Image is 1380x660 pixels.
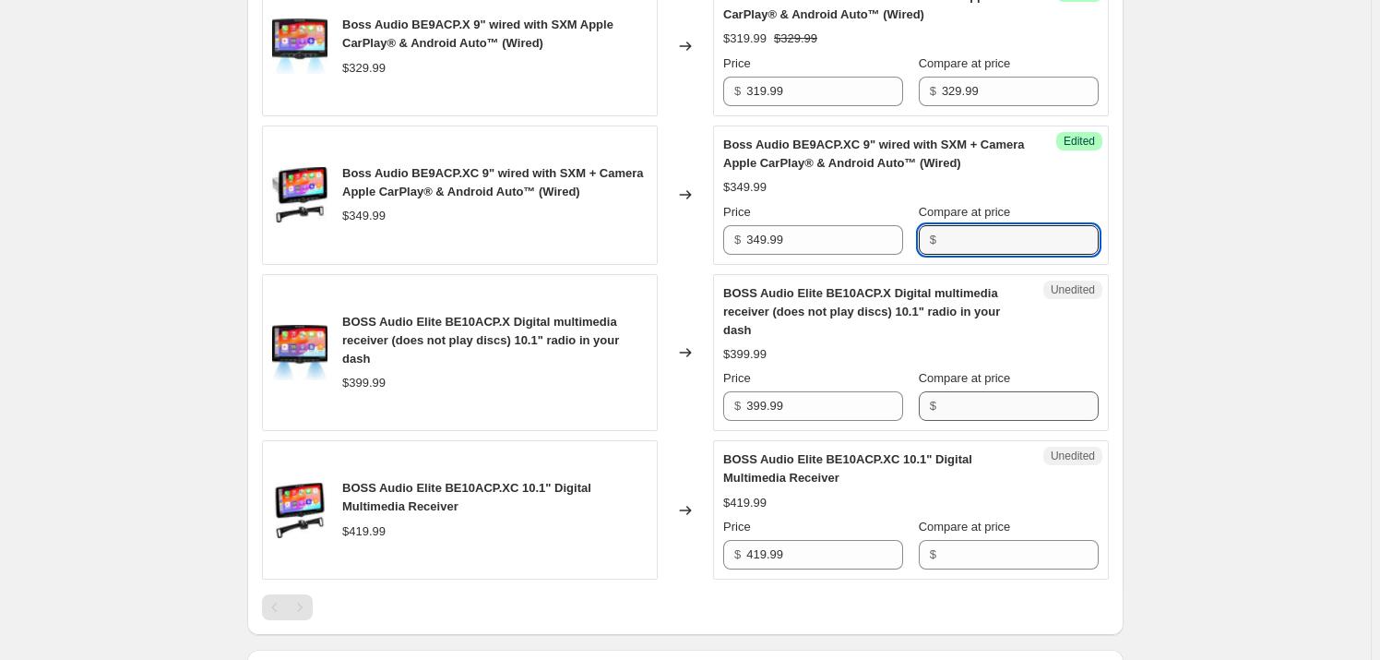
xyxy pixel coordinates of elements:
[723,30,767,48] div: $319.99
[723,494,767,512] div: $419.99
[723,178,767,197] div: $349.99
[272,483,327,538] img: g104BE10XC-o_other2_80x.jpg
[919,520,1011,534] span: Compare at price
[342,59,386,78] div: $329.99
[342,374,386,392] div: $399.99
[272,167,327,222] img: g104BE9XC-o_other0_80x.jpg
[723,205,751,219] span: Price
[342,481,591,513] span: BOSS Audio Elite BE10ACP.XC 10.1" Digital Multimedia Receiver
[272,325,327,380] img: g104BE10X-o_other0_80x.jpg
[1051,282,1095,297] span: Unedited
[342,522,386,541] div: $419.99
[342,166,644,198] span: Boss Audio BE9ACP.XC 9" wired with SXM + Camera Apple CarPlay® & Android Auto™ (Wired)
[723,56,751,70] span: Price
[919,56,1011,70] span: Compare at price
[723,138,1025,170] span: Boss Audio BE9ACP.XC 9" wired with SXM + Camera Apple CarPlay® & Android Auto™ (Wired)
[342,18,613,50] span: Boss Audio BE9ACP.X 9" wired with SXM Apple CarPlay® & Android Auto™ (Wired)
[723,286,1000,337] span: BOSS Audio Elite BE10ACP.X Digital multimedia receiver (does not play discs) 10.1" radio in your ...
[930,233,936,246] span: $
[930,84,936,98] span: $
[734,84,741,98] span: $
[342,315,619,366] span: BOSS Audio Elite BE10ACP.X Digital multimedia receiver (does not play discs) 10.1" radio in your ...
[734,399,741,413] span: $
[734,547,741,561] span: $
[262,594,313,620] nav: Pagination
[272,18,327,74] img: g104BE9X-F_80x.jpg
[723,371,751,385] span: Price
[930,547,936,561] span: $
[734,233,741,246] span: $
[1051,449,1095,463] span: Unedited
[919,205,1011,219] span: Compare at price
[774,30,817,48] strike: $329.99
[723,520,751,534] span: Price
[1064,134,1095,149] span: Edited
[930,399,936,413] span: $
[342,207,386,225] div: $349.99
[723,345,767,364] div: $399.99
[723,452,972,485] span: BOSS Audio Elite BE10ACP.XC 10.1" Digital Multimedia Receiver
[919,371,1011,385] span: Compare at price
